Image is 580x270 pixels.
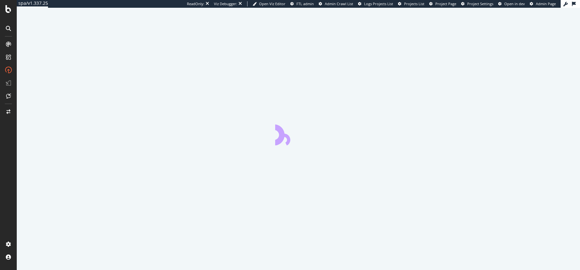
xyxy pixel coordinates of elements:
span: Project Page [435,1,456,6]
a: Projects List [398,1,424,6]
span: FTL admin [296,1,314,6]
a: FTL admin [290,1,314,6]
span: Open Viz Editor [259,1,285,6]
span: Projects List [404,1,424,6]
div: animation [275,122,322,145]
a: Project Page [429,1,456,6]
span: Logs Projects List [364,1,393,6]
span: Admin Crawl List [325,1,353,6]
a: Project Settings [461,1,493,6]
div: ReadOnly: [187,1,204,6]
div: Viz Debugger: [214,1,237,6]
a: Admin Page [530,1,556,6]
span: Project Settings [467,1,493,6]
span: Open in dev [504,1,525,6]
a: Admin Crawl List [319,1,353,6]
a: Open in dev [498,1,525,6]
a: Open Viz Editor [253,1,285,6]
span: Admin Page [536,1,556,6]
a: Logs Projects List [358,1,393,6]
